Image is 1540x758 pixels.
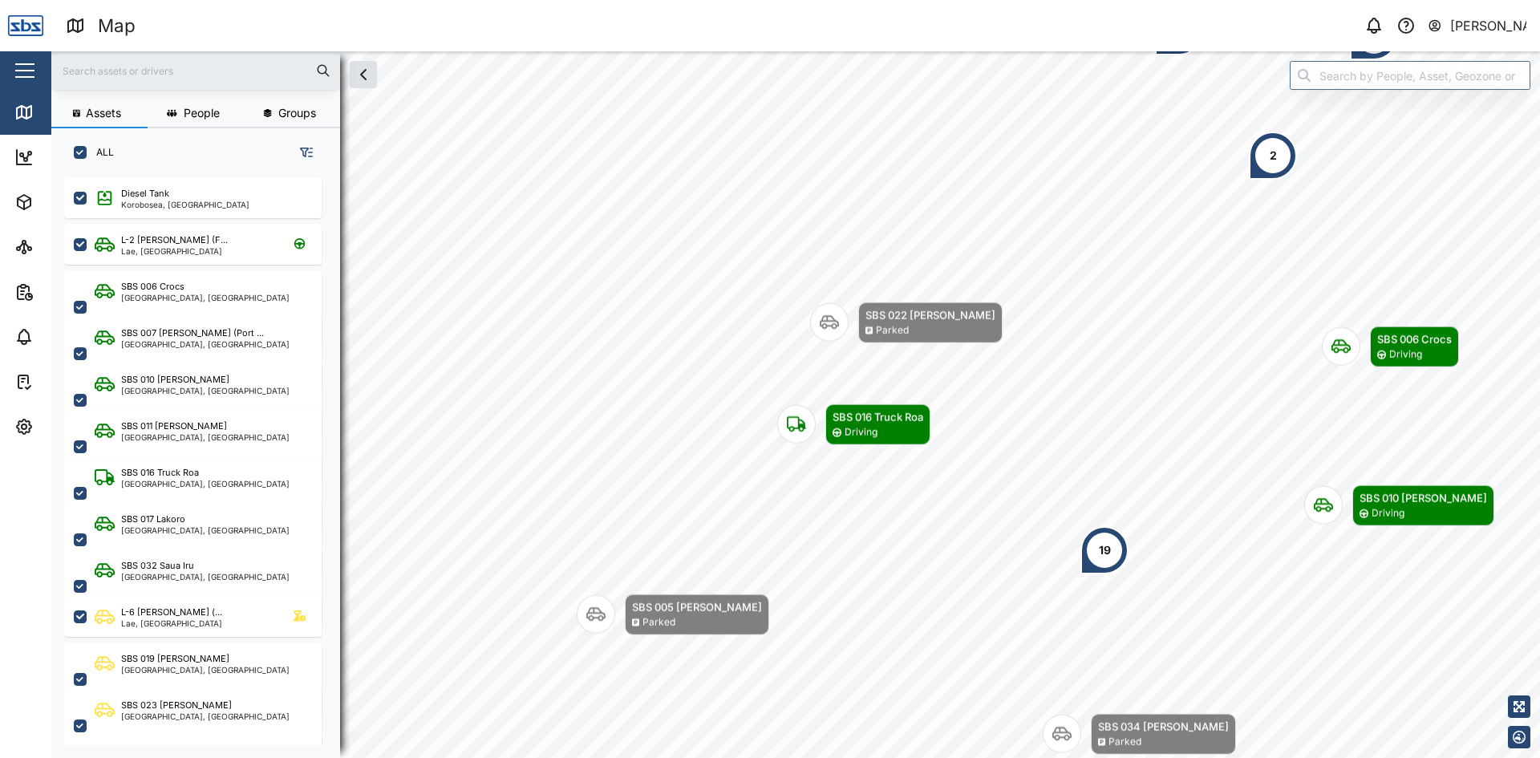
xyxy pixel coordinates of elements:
div: grid [64,172,339,745]
span: People [184,107,220,119]
div: Parked [1108,735,1141,750]
div: Korobosea, [GEOGRAPHIC_DATA] [121,201,249,209]
div: Driving [1389,347,1422,363]
div: SBS 017 Lakoro [121,513,185,526]
input: Search assets or drivers [61,59,330,83]
div: SBS 010 [PERSON_NAME] [121,373,229,387]
div: [GEOGRAPHIC_DATA], [GEOGRAPHIC_DATA] [121,712,290,720]
div: SBS 010 [PERSON_NAME] [1360,490,1487,506]
div: [PERSON_NAME] [1450,16,1527,36]
div: Assets [42,193,91,211]
div: [GEOGRAPHIC_DATA], [GEOGRAPHIC_DATA] [121,526,290,534]
div: [GEOGRAPHIC_DATA], [GEOGRAPHIC_DATA] [121,433,290,441]
div: [GEOGRAPHIC_DATA], [GEOGRAPHIC_DATA] [121,666,290,674]
div: Dashboard [42,148,114,166]
div: SBS 006 Crocs [121,280,184,294]
input: Search by People, Asset, Geozone or Place [1290,61,1530,90]
div: [GEOGRAPHIC_DATA], [GEOGRAPHIC_DATA] [121,294,290,302]
div: SBS 005 [PERSON_NAME] [632,599,762,615]
div: Map marker [1043,714,1236,755]
span: Assets [86,107,121,119]
div: Lae, [GEOGRAPHIC_DATA] [121,619,222,627]
span: Groups [278,107,316,119]
div: 2 [1270,147,1277,164]
div: [GEOGRAPHIC_DATA], [GEOGRAPHIC_DATA] [121,480,290,488]
div: SBS 019 [PERSON_NAME] [121,652,229,666]
div: SBS 016 Truck Roa [121,466,199,480]
div: L-2 [PERSON_NAME] (F... [121,233,228,247]
div: L-6 [PERSON_NAME] (... [121,606,222,619]
div: SBS 022 [PERSON_NAME] [865,307,995,323]
div: Parked [642,615,675,630]
div: Tasks [42,373,86,391]
button: [PERSON_NAME] [1427,14,1527,37]
div: Driving [845,425,877,440]
div: [GEOGRAPHIC_DATA], [GEOGRAPHIC_DATA] [121,340,290,348]
div: SBS 006 Crocs [1377,331,1452,347]
div: Map marker [777,404,930,445]
div: Alarms [42,328,91,346]
div: Parked [876,323,909,338]
img: Main Logo [8,8,43,43]
div: Sites [42,238,80,256]
label: ALL [87,146,114,159]
div: Reports [42,283,96,301]
div: Map marker [577,594,769,635]
div: Map [42,103,78,121]
div: SBS 011 [PERSON_NAME] [121,420,227,433]
div: Map marker [1322,326,1459,367]
div: SBS 032 Saua Iru [121,559,194,573]
div: Driving [1372,506,1404,521]
div: Map marker [1080,526,1129,574]
div: Settings [42,418,99,436]
div: 19 [1099,541,1111,559]
div: Map [98,12,136,40]
div: SBS 034 [PERSON_NAME] [1098,719,1229,735]
div: Diesel Tank [121,187,169,201]
div: [GEOGRAPHIC_DATA], [GEOGRAPHIC_DATA] [121,387,290,395]
div: [GEOGRAPHIC_DATA], [GEOGRAPHIC_DATA] [121,573,290,581]
canvas: Map [51,51,1540,758]
div: Lae, [GEOGRAPHIC_DATA] [121,247,228,255]
div: Map marker [810,302,1003,343]
div: SBS 016 Truck Roa [833,409,923,425]
div: SBS 007 [PERSON_NAME] (Port ... [121,326,264,340]
div: Map marker [1249,132,1297,180]
div: Map marker [1304,485,1494,526]
div: SBS 023 [PERSON_NAME] [121,699,232,712]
